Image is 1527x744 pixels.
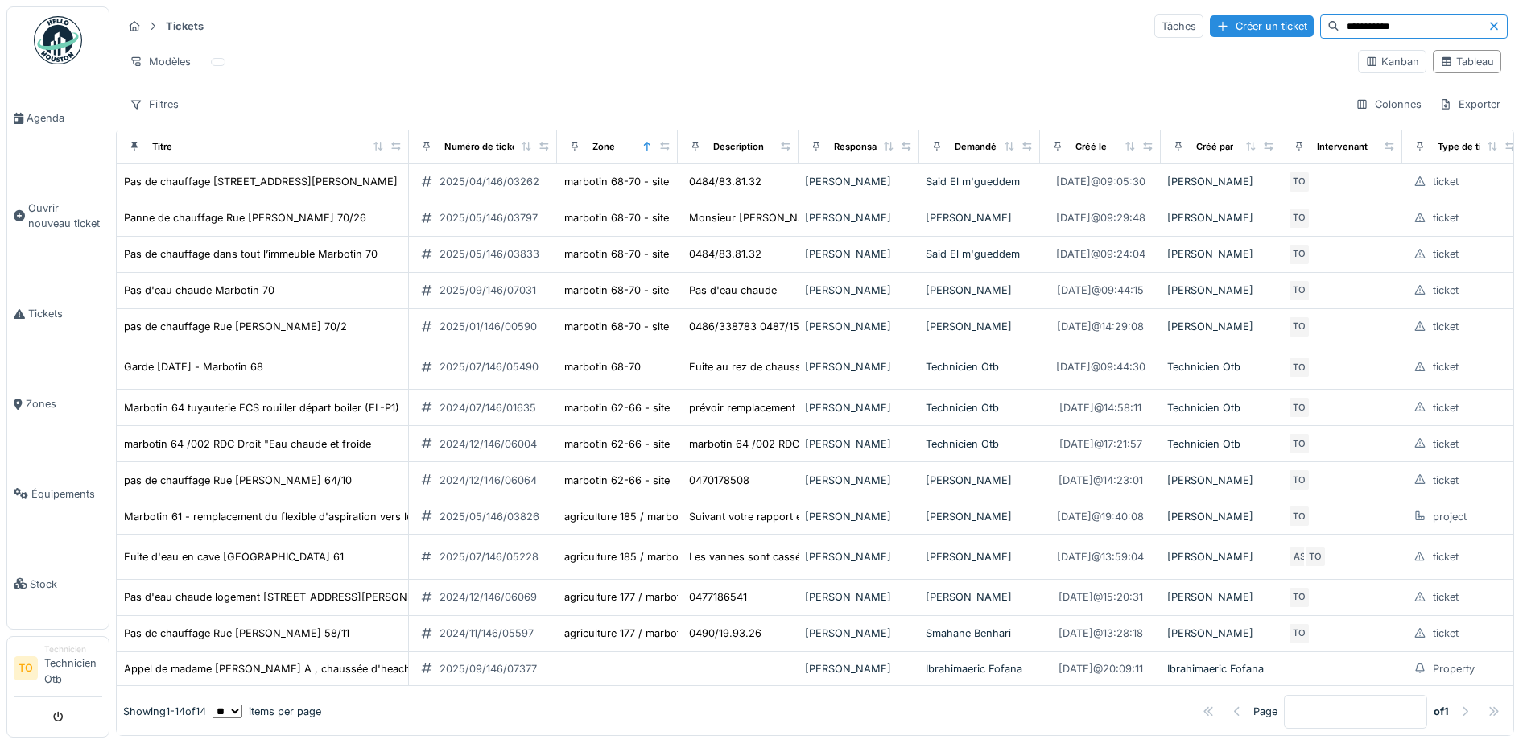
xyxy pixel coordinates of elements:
div: Créer un ticket [1210,15,1314,37]
div: [PERSON_NAME] [926,473,1034,488]
div: Monsieur [PERSON_NAME] EL M'GUEDDEM 0484/83.81.32 [689,210,985,225]
div: Ibrahimaeric Fofana [926,661,1034,676]
div: TO [1288,316,1310,338]
span: Ouvrir nouveau ticket [28,200,102,231]
div: TO [1288,469,1310,491]
div: [PERSON_NAME] [926,283,1034,298]
div: 0484/83.81.32 [689,246,761,262]
div: Panne de chauffage Rue [PERSON_NAME] 70/26 [124,210,366,225]
div: agriculture 185 / marbotin 57-63 - site [564,509,752,524]
div: [PERSON_NAME] [926,210,1034,225]
div: project [1433,509,1467,524]
div: pas de chauffage Rue [PERSON_NAME] 64/10 [124,473,352,488]
div: TO [1288,622,1310,645]
div: Demandé par [955,140,1013,154]
div: [DATE] @ 09:05:30 [1056,174,1145,189]
div: Said El m'gueddem [926,246,1034,262]
strong: of 1 [1434,704,1449,719]
div: TO [1288,356,1310,378]
div: Type de ticket [1438,140,1500,154]
div: marbotin 68-70 - site [564,283,669,298]
div: [PERSON_NAME] [1167,589,1275,605]
div: 0477186541 [689,589,747,605]
div: [PERSON_NAME] [926,509,1034,524]
div: Pas de chauffage Rue [PERSON_NAME] 58/11 [124,626,349,641]
div: marbotin 68-70 [564,359,641,374]
div: Technicien Otb [1167,400,1275,415]
div: marbotin 68-70 - site [564,246,669,262]
div: marbotin 68-70 - site [564,174,669,189]
a: Équipements [7,448,109,539]
div: [PERSON_NAME] [1167,549,1275,564]
div: [DATE] @ 14:29:08 [1057,319,1144,334]
div: [PERSON_NAME] [926,589,1034,605]
div: ticket [1433,400,1459,415]
div: marbotin 62-66 - site [564,473,670,488]
div: [PERSON_NAME] [805,626,913,641]
div: Suivant votre rapport en pièce jointe, je vous ... [689,509,922,524]
div: [DATE] @ 19:40:08 [1057,509,1144,524]
div: [PERSON_NAME] [805,359,913,374]
a: TO TechnicienTechnicien Otb [14,643,102,697]
div: Property [1433,661,1475,676]
div: TO [1288,396,1310,419]
div: 2025/05/146/03797 [440,210,538,225]
div: 0486/338783 0487/15,22,58 [689,319,832,334]
div: [DATE] @ 09:44:30 [1056,359,1145,374]
a: Ouvrir nouveau ticket [7,163,109,269]
div: [DATE] @ 20:09:11 [1059,661,1143,676]
div: [PERSON_NAME] [805,661,913,676]
div: TO [1288,586,1310,609]
div: TO [1288,432,1310,455]
div: Technicien Otb [926,436,1034,452]
div: ticket [1433,359,1459,374]
a: Tickets [7,269,109,359]
div: TO [1288,171,1310,193]
div: Said El m'gueddem [926,174,1034,189]
div: [PERSON_NAME] [1167,319,1275,334]
div: ticket [1433,626,1459,641]
a: Zones [7,359,109,449]
div: Marbotin 61 - remplacement du flexible d'aspiration vers le bac à sel. [124,509,462,524]
div: TO [1288,243,1310,266]
div: 0490/19.93.26 [689,626,761,641]
div: [DATE] @ 14:58:11 [1059,400,1141,415]
div: 2025/07/146/05228 [440,549,539,564]
div: [PERSON_NAME] [805,589,913,605]
div: marbotin 64 /002 RDC Droit "Eau chaude et froid... [689,436,940,452]
div: Intervenant [1317,140,1368,154]
div: Pas d'eau chaude logement [STREET_ADDRESS][PERSON_NAME] étage [124,589,477,605]
div: Description [713,140,764,154]
div: agriculture 185 / marbotin 57-63 - site [564,549,752,564]
div: [PERSON_NAME] [805,400,913,415]
div: [PERSON_NAME] [805,174,913,189]
div: [PERSON_NAME] [1167,283,1275,298]
div: [DATE] @ 13:28:18 [1059,626,1143,641]
div: Technicien Otb [926,400,1034,415]
a: Stock [7,539,109,629]
div: 2025/05/146/03826 [440,509,539,524]
div: ticket [1433,174,1459,189]
div: ticket [1433,549,1459,564]
span: Équipements [31,486,102,502]
div: ticket [1433,589,1459,605]
div: 2025/05/146/03833 [440,246,539,262]
div: [PERSON_NAME] [805,210,913,225]
div: Marbotin 64 tuyauterie ECS rouiller départ boiler (EL-P1) [124,400,399,415]
div: 0470178508 [689,473,749,488]
div: Garde [DATE] - Marbotin 68 [124,359,263,374]
div: items per page [213,704,321,719]
div: [PERSON_NAME] [805,509,913,524]
div: 2024/07/146/01635 [440,400,536,415]
div: ticket [1433,246,1459,262]
div: marbotin 68-70 - site [564,210,669,225]
div: [DATE] @ 15:20:31 [1059,589,1143,605]
div: Pas d'eau chaude [689,283,777,298]
strong: Tickets [159,19,210,34]
a: Agenda [7,73,109,163]
div: Numéro de ticket [444,140,521,154]
div: [PERSON_NAME] [805,319,913,334]
div: [PERSON_NAME] [1167,246,1275,262]
div: ticket [1433,436,1459,452]
div: Exporter [1432,93,1508,116]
